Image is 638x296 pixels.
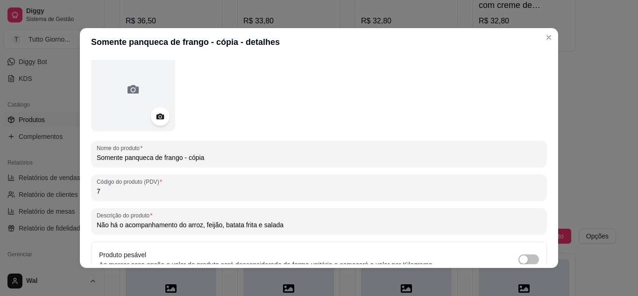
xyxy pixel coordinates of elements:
[97,187,541,196] input: Código do produto (PDV)
[99,260,434,269] p: Ao marcar essa opção o valor do produto será desconsiderado da forma unitária e começará a valer ...
[541,30,556,45] button: Close
[99,251,146,259] label: Produto pesável
[80,28,558,56] header: Somente panqueca de frango - cópia - detalhes
[97,178,165,186] label: Código do produto (PDV)
[97,211,156,219] label: Descrição do produto
[97,153,541,162] input: Nome do produto
[97,220,541,230] input: Descrição do produto
[97,144,146,152] label: Nome do produto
